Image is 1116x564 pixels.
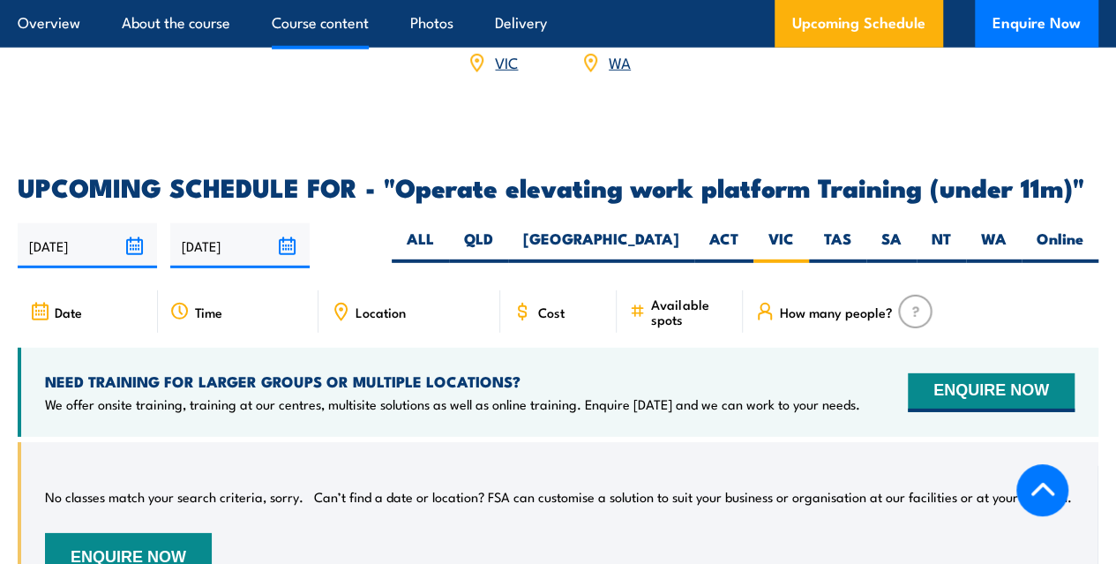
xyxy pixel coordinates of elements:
[495,51,518,72] a: VIC
[908,373,1075,412] button: ENQUIRE NOW
[45,372,860,391] h4: NEED TRAINING FOR LARGER GROUPS OR MULTIPLE LOCATIONS?
[195,305,222,320] span: Time
[508,229,694,263] label: [GEOGRAPHIC_DATA]
[170,223,310,268] input: To date
[809,229,866,263] label: TAS
[917,229,966,263] label: NT
[18,223,157,268] input: From date
[314,488,1072,506] p: Can’t find a date or location? FSA can customise a solution to suit your business or organisation...
[753,229,809,263] label: VIC
[780,305,893,320] span: How many people?
[866,229,917,263] label: SA
[694,229,753,263] label: ACT
[45,488,303,506] p: No classes match your search criteria, sorry.
[449,229,508,263] label: QLD
[55,305,82,320] span: Date
[651,297,730,327] span: Available spots
[45,395,860,413] p: We offer onsite training, training at our centres, multisite solutions as well as online training...
[1022,229,1098,263] label: Online
[18,175,1098,198] h2: UPCOMING SCHEDULE FOR - "Operate elevating work platform Training (under 11m)"
[392,229,449,263] label: ALL
[966,229,1022,263] label: WA
[537,305,564,320] span: Cost
[609,51,631,72] a: WA
[356,305,406,320] span: Location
